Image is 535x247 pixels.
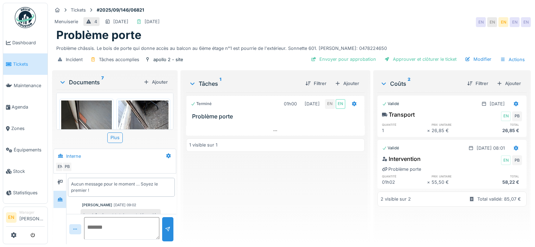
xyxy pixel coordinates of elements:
div: EN [510,17,520,27]
div: Transport [382,110,415,119]
div: Tâches accomplies [99,56,139,63]
span: Équipements [14,147,45,153]
div: 58,22 € [477,179,522,186]
div: 01h00 [284,100,297,107]
div: Manager [19,210,45,215]
div: [DATE] [145,18,160,25]
sup: 2 [408,79,410,88]
div: 2 visible sur 2 [381,196,411,202]
div: Ajouter [332,79,362,88]
div: Actions [497,54,528,65]
span: Stock [13,168,45,175]
div: EN [476,17,486,27]
div: Terminé [191,101,212,107]
div: Filtrer [302,79,329,88]
div: Intervention [382,155,421,163]
div: PB [62,162,72,172]
div: EN [498,17,508,27]
strong: #2025/09/146/06821 [94,7,147,13]
h6: quantité [382,122,427,127]
div: 4 [94,18,97,25]
div: Menuiserie [55,18,78,25]
div: [PERSON_NAME] [82,202,112,208]
div: PB [512,111,522,121]
a: Zones [3,118,47,139]
div: Total validé: 85,07 € [477,196,521,202]
div: EN [325,99,335,109]
div: Filtrer [464,79,491,88]
div: Plus [107,132,123,143]
sup: 1 [219,79,221,88]
span: Maintenance [14,82,45,89]
img: cbbe7fdy50zk7gm0nrw2e7yv9k0s [61,100,112,138]
div: EN [336,99,345,109]
h6: total [477,174,522,178]
a: Stock [3,161,47,182]
div: Problème porte [382,166,421,173]
div: [DATE] [490,100,505,107]
div: apollo 2 - site [153,56,183,63]
sup: 7 [101,78,104,86]
div: Envoyer pour approbation [308,54,379,64]
div: Ajouter [494,79,524,88]
a: Tickets [3,53,47,75]
li: [PERSON_NAME] [19,210,45,225]
div: [DATE] [113,18,128,25]
a: Maintenance [3,75,47,96]
a: Agenda [3,96,47,118]
div: EN [501,111,511,121]
a: EN Manager[PERSON_NAME] [6,210,45,227]
div: [DATE] 09:02 [114,202,136,208]
div: EN [487,17,497,27]
div: Documents [59,78,141,86]
div: Validé [382,101,399,107]
div: 55,50 € [432,179,477,186]
div: Interne [66,153,81,160]
li: EN [6,212,17,223]
div: EN [521,17,531,27]
div: PB [512,155,522,165]
img: Badge_color-CXgf-gQk.svg [15,7,36,28]
div: × [427,127,432,134]
div: Aucun message pour le moment … Soyez le premier ! [71,181,172,194]
div: 1 visible sur 1 [189,142,217,148]
div: [DATE] [305,100,320,107]
div: Tickets [71,7,86,13]
div: Tâches [189,79,300,88]
h6: quantité [382,174,427,178]
a: Équipements [3,139,47,161]
h6: prix unitaire [432,122,477,127]
div: Approuver et clôturer le ticket [382,54,459,64]
div: Validé [382,145,399,151]
div: 01h02 [382,179,427,186]
span: Zones [11,125,45,132]
h3: Problème porte [192,113,362,120]
div: Incident [66,56,83,63]
a: Dashboard [3,32,47,53]
img: 8rz2fdm22qnu7zdkyizncfxm0tcz [118,100,169,168]
h6: prix unitaire [432,174,477,178]
span: Statistiques [13,189,45,196]
div: 26,85 € [432,127,477,134]
div: [DATE] 08:01 [477,145,505,151]
h6: total [477,122,522,127]
div: Problème châssis. Le bois de porte qui donne accès au balcon au 6ème étage n°1 est pourrie de l'e... [56,42,527,52]
span: Tickets [13,61,45,67]
div: EN [501,155,511,165]
div: Coûts [380,79,461,88]
a: Statistiques [3,182,47,203]
div: 26,85 € [477,127,522,134]
div: 1 [382,127,427,134]
div: × [427,179,432,186]
div: EN [55,162,65,172]
h1: Problème porte [56,28,141,42]
span: Dashboard [12,39,45,46]
div: Ajouter [141,77,171,87]
div: Modifier [462,54,494,64]
span: Agenda [12,104,45,110]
